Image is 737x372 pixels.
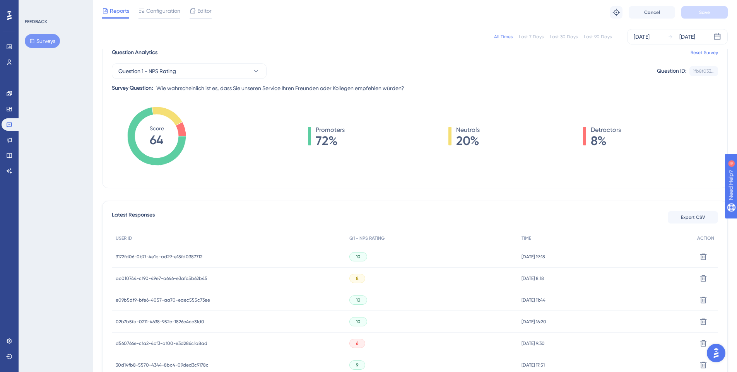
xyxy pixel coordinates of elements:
[697,235,714,241] span: ACTION
[644,9,660,15] span: Cancel
[146,6,180,15] span: Configuration
[150,125,164,131] tspan: Score
[316,135,345,147] span: 72%
[116,297,210,303] span: e09b5df9-bfe6-4057-aa70-eaec555c73ee
[356,275,359,282] span: 8
[112,63,267,79] button: Question 1 - NPS Rating
[356,319,361,325] span: 10
[629,6,675,19] button: Cancel
[349,235,385,241] span: Q1 - NPS RATING
[118,67,176,76] span: Question 1 - NPS Rating
[197,6,212,15] span: Editor
[356,340,359,346] span: 6
[519,34,544,40] div: Last 7 Days
[150,133,164,147] tspan: 64
[522,362,545,368] span: [DATE] 17:51
[693,68,715,74] div: 1fb8f033...
[25,34,60,48] button: Surveys
[679,32,695,41] div: [DATE]
[681,6,728,19] button: Save
[705,341,728,365] iframe: UserGuiding AI Assistant Launcher
[634,32,650,41] div: [DATE]
[116,275,207,282] span: ac010744-cf90-49e7-a646-e3afc5b62b45
[116,340,207,346] span: d560766e-cfa2-4cf3-af00-e3d286c1a8ad
[699,9,710,15] span: Save
[25,19,47,25] div: FEEDBACK
[681,214,705,220] span: Export CSV
[116,254,202,260] span: 3172fd06-0b7f-4e1b-ad29-e18fd0387712
[522,275,544,282] span: [DATE] 8:18
[494,34,513,40] div: All Times
[316,125,345,135] span: Promoters
[356,254,361,260] span: 10
[522,235,531,241] span: TIME
[18,2,48,11] span: Need Help?
[522,254,545,260] span: [DATE] 19:18
[54,4,56,10] div: 6
[456,135,480,147] span: 20%
[657,66,686,76] div: Question ID:
[112,84,153,93] div: Survey Question:
[112,210,155,224] span: Latest Responses
[591,125,621,135] span: Detractors
[116,319,204,325] span: 02b7b5fa-0211-4638-952c-1826c4cc31d0
[456,125,480,135] span: Neutrals
[110,6,129,15] span: Reports
[522,340,545,346] span: [DATE] 9:30
[356,297,361,303] span: 10
[691,49,718,56] a: Reset Survey
[584,34,612,40] div: Last 90 Days
[550,34,578,40] div: Last 30 Days
[116,362,209,368] span: 30d14fb8-5570-4344-8bc4-09ded3c9178c
[356,362,359,368] span: 9
[116,235,132,241] span: USER ID
[156,84,404,93] span: Wie wahrscheinlich ist es, dass Sie unseren Service Ihren Freunden oder Kollegen empfehlen würden?
[522,319,546,325] span: [DATE] 16:20
[522,297,545,303] span: [DATE] 11:44
[112,48,157,57] span: Question Analytics
[668,211,718,224] button: Export CSV
[591,135,621,147] span: 8%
